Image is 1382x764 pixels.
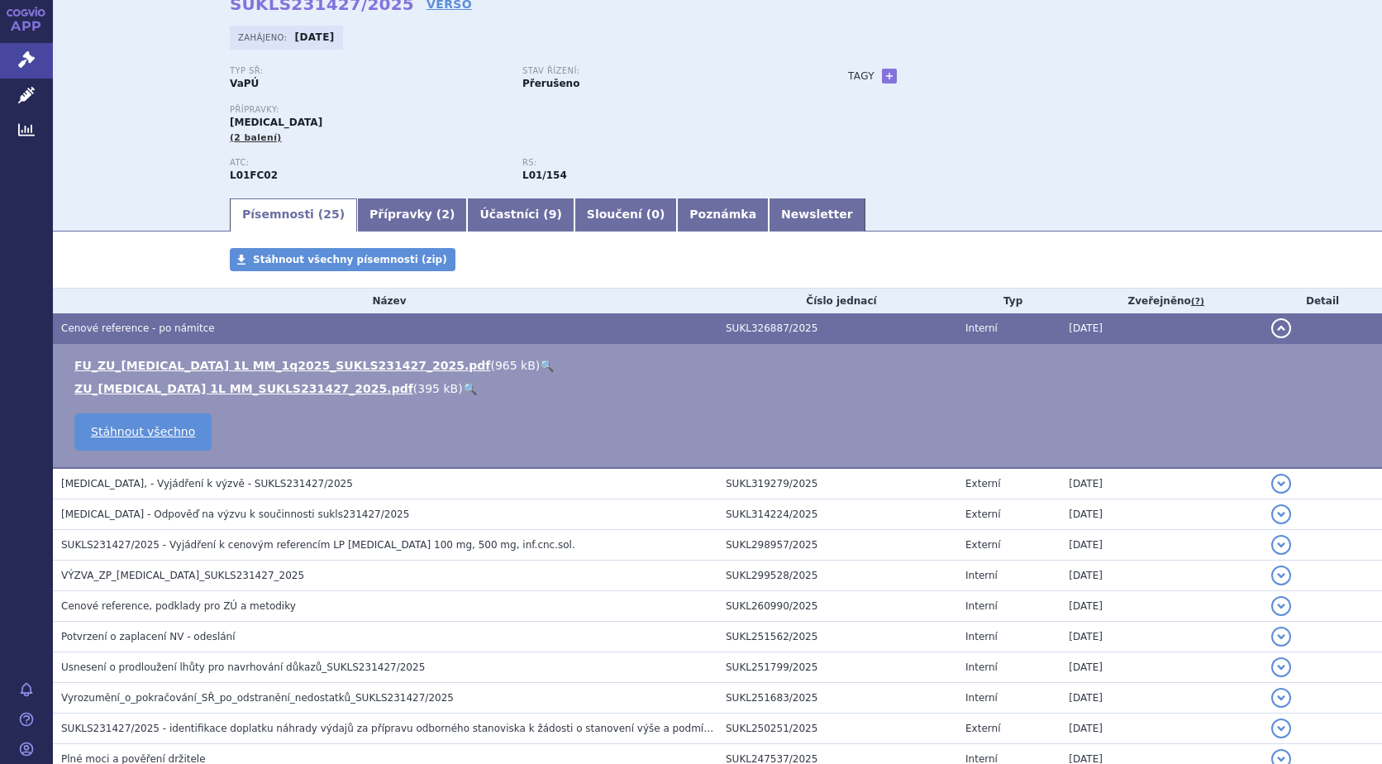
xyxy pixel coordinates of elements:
[1271,566,1291,585] button: detail
[253,254,447,265] span: Stáhnout všechny písemnosti (zip)
[74,357,1365,374] li: ( )
[53,289,717,313] th: Název
[522,158,798,168] p: RS:
[230,78,259,89] strong: VaPÚ
[61,692,454,704] span: Vyrozumění_o_pokračování_SŘ_po_odstranění_nedostatků_SUKLS231427/2025
[1271,596,1291,616] button: detail
[1060,683,1263,714] td: [DATE]
[230,170,278,181] strong: IZATUXIMAB
[574,198,677,232] a: Sloučení (0)
[463,382,477,395] a: 🔍
[965,478,1000,489] span: Externí
[61,539,575,551] span: SUKLS231427/2025 - Vyjádření k cenovým referencím LP SARCLISA 100 mg, 500 mg, inf.cnc.sol.
[651,208,660,221] span: 0
[441,208,450,221] span: 2
[1263,289,1382,313] th: Detail
[717,591,957,622] td: SUKL260990/2025
[717,622,957,652] td: SUKL251562/2025
[1271,627,1291,647] button: detail
[1060,652,1263,683] td: [DATE]
[1060,591,1263,622] td: [DATE]
[957,289,1060,313] th: Typ
[717,683,957,714] td: SUKL251683/2025
[1271,719,1291,738] button: detail
[230,66,506,76] p: Typ SŘ:
[467,198,574,232] a: Účastníci (9)
[717,313,957,344] td: SUKL326887/2025
[1060,561,1263,591] td: [DATE]
[495,359,536,372] span: 965 kB
[965,661,998,673] span: Interní
[717,652,957,683] td: SUKL251799/2025
[1271,318,1291,338] button: detail
[1060,530,1263,561] td: [DATE]
[549,208,557,221] span: 9
[74,359,490,372] a: FU_ZU_[MEDICAL_DATA] 1L MM_1q2025_SUKLS231427_2025.pdf
[965,322,998,334] span: Interní
[540,359,554,372] a: 🔍
[1060,289,1263,313] th: Zveřejněno
[522,78,579,89] strong: Přerušeno
[1060,714,1263,744] td: [DATE]
[1060,313,1263,344] td: [DATE]
[230,158,506,168] p: ATC:
[717,530,957,561] td: SUKL298957/2025
[230,105,815,115] p: Přípravky:
[61,570,304,581] span: VÝZVA_ZP_SARCLISA_SUKLS231427_2025
[323,208,339,221] span: 25
[61,322,215,334] span: Cenové reference - po námitce
[965,631,998,642] span: Interní
[1060,468,1263,499] td: [DATE]
[717,468,957,499] td: SUKL319279/2025
[717,714,957,744] td: SUKL250251/2025
[61,509,409,520] span: SARCLISA - Odpověď na výzvu k součinnosti sukls231427/2025
[717,561,957,591] td: SUKL299528/2025
[61,661,425,673] span: Usnesení o prodloužení lhůty pro navrhování důkazů_SUKLS231427/2025
[357,198,467,232] a: Přípravky (2)
[61,478,353,489] span: SARCLISA, - Vyjádření k výzvě - SUKLS231427/2025
[1060,622,1263,652] td: [DATE]
[230,248,455,271] a: Stáhnout všechny písemnosti (zip)
[1060,499,1263,530] td: [DATE]
[1271,657,1291,677] button: detail
[965,539,1000,551] span: Externí
[1191,296,1204,308] abbr: (?)
[1271,535,1291,555] button: detail
[1271,474,1291,494] button: detail
[1271,504,1291,524] button: detail
[717,289,957,313] th: Číslo jednací
[717,499,957,530] td: SUKL314224/2025
[61,631,236,642] span: Potvrzení o zaplacení NV - odeslání
[965,570,998,581] span: Interní
[230,117,322,128] span: [MEDICAL_DATA]
[74,380,1365,397] li: ( )
[1271,688,1291,708] button: detail
[61,723,860,734] span: SUKLS231427/2025 - identifikace doplatku náhrady výdajů za přípravu odborného stanoviska k žádost...
[677,198,769,232] a: Poznámka
[848,66,874,86] h3: Tagy
[522,66,798,76] p: Stav řízení:
[769,198,865,232] a: Newsletter
[522,170,567,181] strong: izatuximab
[882,69,897,84] a: +
[230,198,357,232] a: Písemnosti (25)
[965,509,1000,520] span: Externí
[61,600,296,612] span: Cenové reference, podklady pro ZÚ a metodiky
[965,692,998,704] span: Interní
[74,413,212,451] a: Stáhnout všechno
[417,382,458,395] span: 395 kB
[295,31,335,43] strong: [DATE]
[965,723,1000,734] span: Externí
[74,382,413,395] a: ZU_[MEDICAL_DATA] 1L MM_SUKLS231427_2025.pdf
[238,31,290,44] span: Zahájeno:
[230,132,282,143] span: (2 balení)
[965,600,998,612] span: Interní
